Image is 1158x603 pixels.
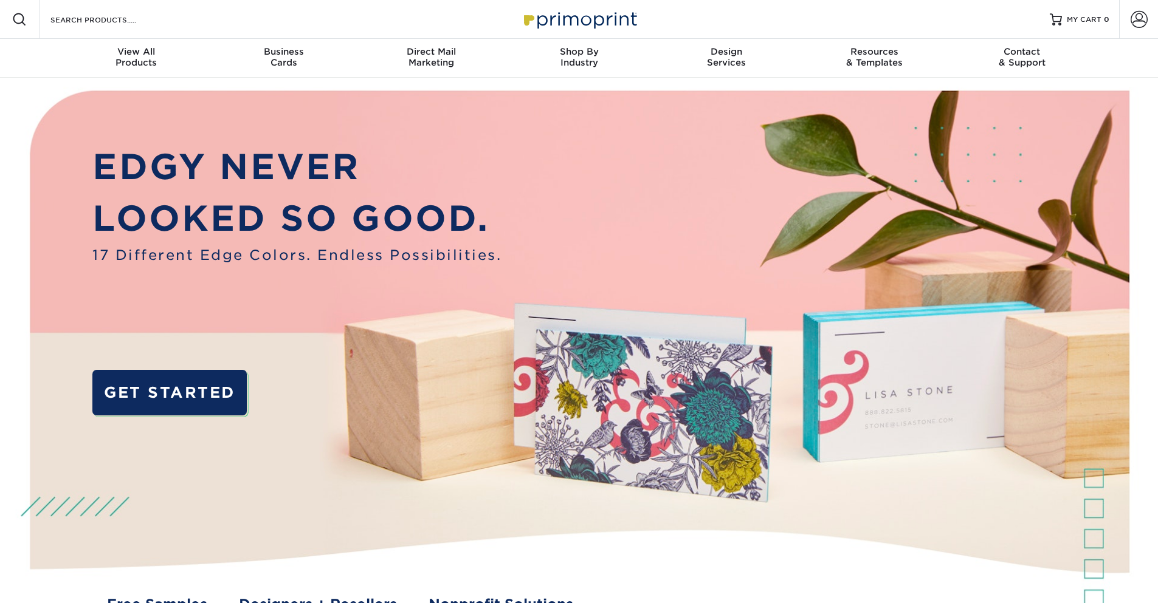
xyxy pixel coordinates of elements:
[505,39,653,78] a: Shop ByIndustry
[801,46,948,68] div: & Templates
[92,192,501,245] p: LOOKED SO GOOD.
[948,39,1096,78] a: Contact& Support
[357,39,505,78] a: Direct MailMarketing
[519,6,640,32] img: Primoprint
[948,46,1096,68] div: & Support
[801,39,948,78] a: Resources& Templates
[653,39,801,78] a: DesignServices
[653,46,801,68] div: Services
[801,46,948,57] span: Resources
[63,46,210,57] span: View All
[92,370,246,415] a: GET STARTED
[357,46,505,68] div: Marketing
[63,46,210,68] div: Products
[653,46,801,57] span: Design
[92,141,501,193] p: EDGY NEVER
[210,46,357,57] span: Business
[357,46,505,57] span: Direct Mail
[92,245,501,265] span: 17 Different Edge Colors. Endless Possibilities.
[948,46,1096,57] span: Contact
[505,46,653,68] div: Industry
[49,12,168,27] input: SEARCH PRODUCTS.....
[1067,15,1101,25] span: MY CART
[210,46,357,68] div: Cards
[505,46,653,57] span: Shop By
[1104,15,1109,24] span: 0
[63,39,210,78] a: View AllProducts
[210,39,357,78] a: BusinessCards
